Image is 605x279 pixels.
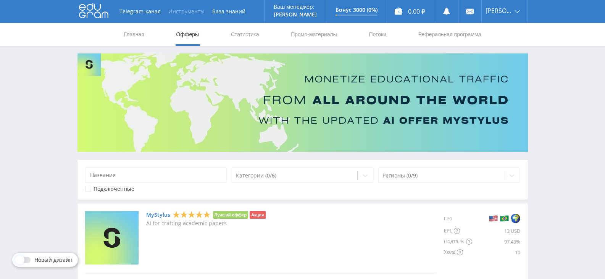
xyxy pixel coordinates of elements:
div: Подключенные [94,186,134,192]
div: Подтв. % [444,236,472,247]
span: [PERSON_NAME] [486,8,512,14]
a: Промо-материалы [290,23,337,46]
div: EPL [444,226,472,236]
div: 10 [472,247,520,258]
p: AI for crafting academic papers [146,220,266,226]
div: Гео [444,211,472,226]
div: 5 Stars [173,211,211,219]
img: Banner [77,53,528,152]
a: Офферы [176,23,200,46]
div: Холд [444,247,472,258]
a: Реферальная программа [418,23,482,46]
div: 13 USD [472,226,520,236]
p: [PERSON_NAME] [274,11,317,18]
li: Лучший оффер [213,211,248,219]
a: Статистика [230,23,260,46]
a: Главная [123,23,145,46]
input: Название [85,168,227,183]
a: MyStylus [146,212,170,218]
li: Акция [250,211,265,219]
div: 97.43% [472,236,520,247]
span: Новый дизайн [34,257,73,263]
p: Ваш менеджер: [274,4,317,10]
a: Потоки [368,23,387,46]
img: MyStylus [85,211,139,264]
p: Бонус 3000 (0%) [336,7,378,13]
